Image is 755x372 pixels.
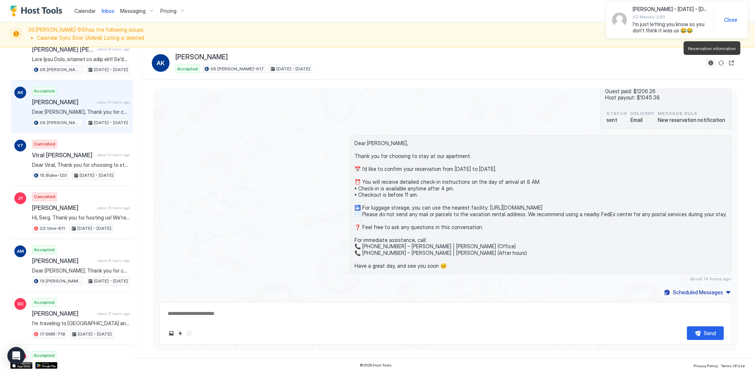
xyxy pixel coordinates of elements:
span: Accepted [34,246,55,253]
span: [PERSON_NAME] - [DATE] - [DATE] [633,6,707,13]
span: AK [17,89,23,96]
span: Privacy Policy [693,364,718,368]
span: Close [724,17,737,23]
span: I’m traveling to [GEOGRAPHIC_DATA] and really like your Airbnb . I’d love the opportunity to stay... [32,320,130,327]
span: 02.Marina-230 [633,14,707,20]
span: Dear [PERSON_NAME], Thank you for choosing to stay at our apartment. 📅 I’d like to confirm your r... [32,109,130,115]
button: Quick reply [176,329,185,338]
span: Hi, Serg. Thank you for hosting us! We're looking forward to our 5-day stay in L.A. [32,214,130,221]
span: Dear Viral, Thank you for choosing to stay at our apartment. 📅 I’d like to confirm your reservati... [32,162,130,168]
span: 13.[PERSON_NAME]-422 [40,278,81,284]
a: App Store [10,362,32,369]
span: © 2025 Host Tools [360,363,392,368]
span: Dear [PERSON_NAME], Thank you for choosing to stay at our apartment. 📅 I’d like to confirm your r... [32,267,130,274]
span: Reservation information [688,46,736,51]
span: [PERSON_NAME] [32,204,94,211]
div: Send [704,329,716,337]
span: Messaging [120,8,146,14]
span: Calendar [74,8,96,14]
div: Scheduled Messages [673,288,723,296]
span: Delivery [630,110,655,117]
span: [PERSON_NAME] [32,257,94,264]
span: [DATE] - [DATE] [94,278,128,284]
span: Email [630,117,655,123]
span: Accepted [34,299,55,306]
span: Accepted [34,88,55,94]
span: Cancelled [34,193,55,200]
span: [DATE] - [DATE] [80,172,113,179]
span: Dear [PERSON_NAME], Thank you for choosing to stay at our apartment. 📅 I’d like to confirm your r... [354,140,727,269]
span: Terms Of Use [721,364,745,368]
span: AM [17,248,24,255]
li: Calendar Sync Error: (Airbnb) Listing is deleted. [37,35,688,41]
span: 05.[PERSON_NAME]-617 [40,66,81,73]
span: Cancelled [34,141,55,147]
span: I’m just letting you know so you don’t think it was us 😂😂 [633,21,707,34]
span: Message Rule [658,110,725,117]
span: [PERSON_NAME] [PERSON_NAME] [32,46,94,53]
span: [PERSON_NAME] [175,53,228,62]
a: Host Tools Logo [10,6,66,17]
button: Reservation information [706,59,715,67]
span: [DATE] - [DATE] [94,66,128,73]
span: about 16 hours ago [97,258,130,263]
span: VT [17,142,24,149]
span: SC [17,301,24,307]
span: Pricing [160,8,176,14]
span: New reservation notification [658,117,725,123]
span: [DATE] - [DATE] [276,66,310,72]
span: [PERSON_NAME] [32,98,94,106]
div: Open Intercom Messenger [7,347,25,365]
span: JY [18,195,23,201]
span: about 14 hours ago [690,276,731,281]
a: Google Play Store [35,362,57,369]
span: AK [157,59,165,67]
button: Sync reservation [717,59,726,67]
a: Calendar [74,7,96,15]
button: Open reservation [727,59,736,67]
span: [DATE] - [DATE] [78,331,112,337]
span: 05.[PERSON_NAME]-617 [210,66,264,72]
span: [DATE] - [DATE] [94,119,128,126]
a: Terms Of Use [721,361,745,369]
span: Lore Ipsu Dolo, sitamet co adip elit! Se’do eiusmod te inci utl! Etdol ma ali eni adminimveni qui... [32,56,130,63]
span: status [607,110,627,117]
span: Inbox [102,8,114,14]
span: about 16 hours ago [97,206,130,210]
span: about 14 hours ago [97,152,130,157]
span: Viral [PERSON_NAME] [32,151,94,159]
span: [DATE] - [DATE] [77,225,111,232]
span: about 14 hours ago [97,100,130,105]
span: Accepted [177,66,198,72]
span: Accepted [34,352,55,359]
span: 05.[PERSON_NAME]-617 [40,119,81,126]
span: about 17 hours ago [97,311,130,316]
a: Inbox [102,7,114,15]
span: 15.Blake-120 [40,172,67,179]
a: Privacy Policy [693,361,718,369]
span: about 10 hours ago [97,47,130,52]
button: Send [687,326,724,340]
button: Upload image [167,329,176,338]
div: Avatar [612,13,627,27]
button: Scheduled Messages [663,287,731,297]
span: sent [607,117,627,123]
span: 22.Vine-811 [40,225,65,232]
span: 30.[PERSON_NAME]-510 has the following issues: [28,27,688,42]
span: [PERSON_NAME] [32,310,94,317]
span: 17.SMB-718 [40,331,65,337]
